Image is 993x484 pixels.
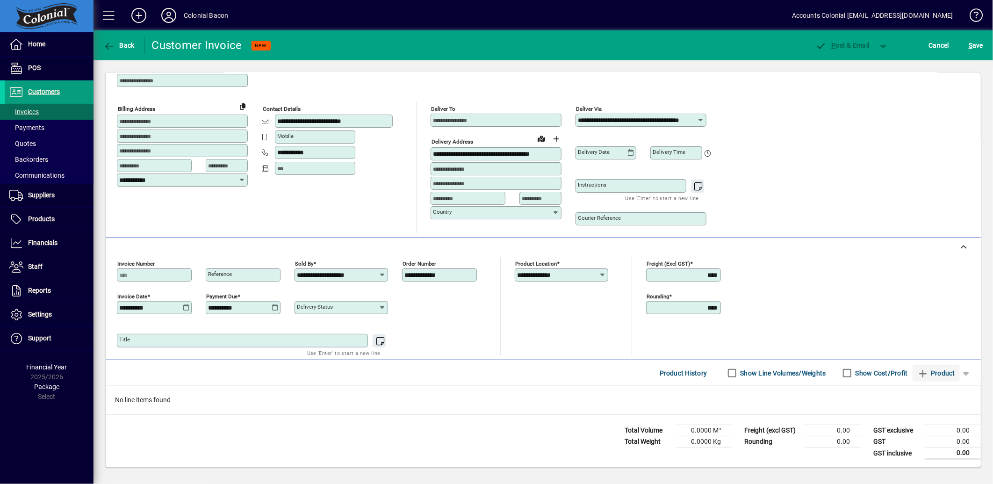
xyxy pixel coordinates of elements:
[152,38,242,53] div: Customer Invoice
[5,255,94,279] a: Staff
[5,167,94,183] a: Communications
[117,260,155,267] mat-label: Invoice number
[869,425,925,436] td: GST exclusive
[154,7,184,24] button: Profile
[963,2,981,32] a: Knowledge Base
[28,239,58,246] span: Financials
[869,436,925,448] td: GST
[106,386,981,414] div: No line items found
[5,208,94,231] a: Products
[28,287,51,294] span: Reports
[28,191,55,199] span: Suppliers
[5,33,94,56] a: Home
[854,368,908,378] label: Show Cost/Profit
[5,152,94,167] a: Backorders
[969,38,983,53] span: ave
[297,303,333,310] mat-label: Delivery status
[208,271,232,277] mat-label: Reference
[925,436,981,448] td: 0.00
[578,215,621,221] mat-label: Courier Reference
[28,311,52,318] span: Settings
[739,368,826,378] label: Show Line Volumes/Weights
[925,425,981,436] td: 0.00
[5,303,94,326] a: Settings
[815,42,870,49] span: ost & Email
[913,365,960,382] button: Product
[549,131,564,146] button: Choose address
[5,279,94,303] a: Reports
[647,260,690,267] mat-label: Freight (excl GST)
[307,347,381,358] mat-hint: Use 'Enter' to start a new line
[206,293,237,300] mat-label: Payment due
[515,260,557,267] mat-label: Product location
[124,7,154,24] button: Add
[9,140,36,147] span: Quotes
[28,263,43,270] span: Staff
[620,436,676,448] td: Total Weight
[805,425,861,436] td: 0.00
[653,149,685,155] mat-label: Delivery time
[9,124,44,131] span: Payments
[832,42,836,49] span: P
[5,327,94,350] a: Support
[28,334,51,342] span: Support
[94,37,145,54] app-page-header-button: Back
[101,37,137,54] button: Back
[740,425,805,436] td: Freight (excl GST)
[295,260,313,267] mat-label: Sold by
[578,181,606,188] mat-label: Instructions
[647,293,669,300] mat-label: Rounding
[184,8,228,23] div: Colonial Bacon
[277,133,294,139] mat-label: Mobile
[869,448,925,459] td: GST inclusive
[969,42,972,49] span: S
[27,363,67,371] span: Financial Year
[255,43,267,49] span: NEW
[626,193,699,203] mat-hint: Use 'Enter' to start a new line
[28,64,41,72] span: POS
[5,184,94,207] a: Suppliers
[103,42,135,49] span: Back
[28,40,45,48] span: Home
[656,365,711,382] button: Product History
[792,8,953,23] div: Accounts Colonial [EMAIL_ADDRESS][DOMAIN_NAME]
[805,436,861,448] td: 0.00
[5,231,94,255] a: Financials
[534,131,549,146] a: View on map
[119,336,130,343] mat-label: Title
[9,156,48,163] span: Backorders
[433,209,452,215] mat-label: Country
[9,172,65,179] span: Communications
[917,366,955,381] span: Product
[740,436,805,448] td: Rounding
[9,108,39,116] span: Invoices
[966,37,986,54] button: Save
[117,293,147,300] mat-label: Invoice date
[5,120,94,136] a: Payments
[925,448,981,459] td: 0.00
[28,215,55,223] span: Products
[235,99,250,114] button: Copy to Delivery address
[929,38,950,53] span: Cancel
[5,104,94,120] a: Invoices
[576,106,602,112] mat-label: Deliver via
[5,57,94,80] a: POS
[676,425,732,436] td: 0.0000 M³
[34,383,59,390] span: Package
[811,37,874,54] button: Post & Email
[660,366,707,381] span: Product History
[403,260,436,267] mat-label: Order number
[927,37,952,54] button: Cancel
[578,149,610,155] mat-label: Delivery date
[620,425,676,436] td: Total Volume
[431,106,455,112] mat-label: Deliver To
[676,436,732,448] td: 0.0000 Kg
[5,136,94,152] a: Quotes
[28,88,60,95] span: Customers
